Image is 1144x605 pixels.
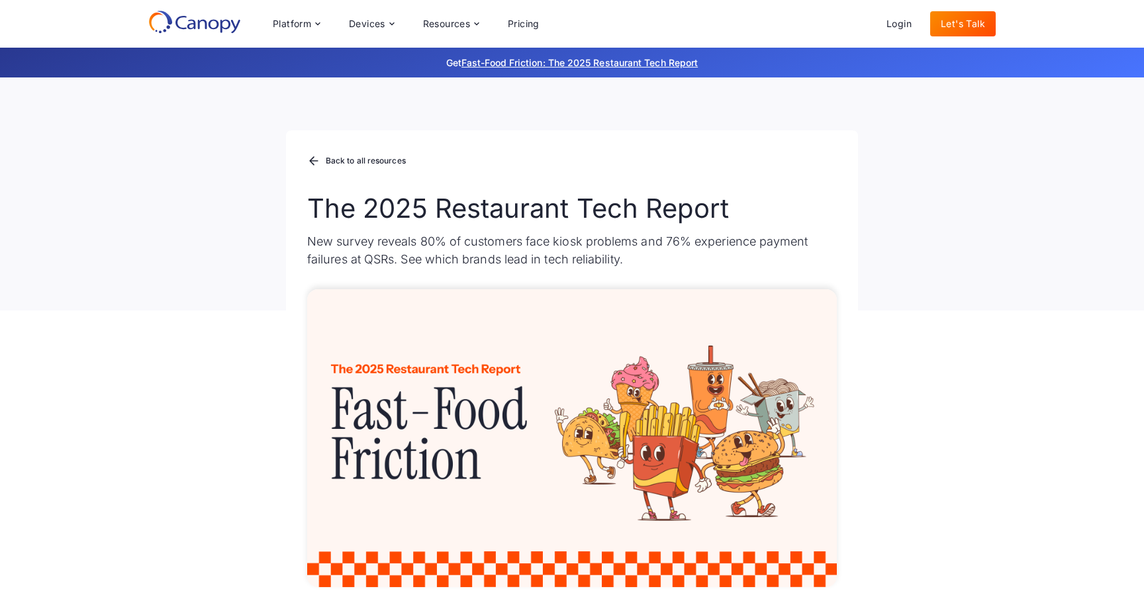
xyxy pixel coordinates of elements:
[423,19,471,28] div: Resources
[248,56,896,70] p: Get
[461,57,698,68] a: Fast-Food Friction: The 2025 Restaurant Tech Report
[307,153,406,170] a: Back to all resources
[876,11,922,36] a: Login
[262,11,330,37] div: Platform
[497,11,550,36] a: Pricing
[307,193,837,224] h1: The 2025 Restaurant Tech Report
[338,11,405,37] div: Devices
[412,11,489,37] div: Resources
[307,232,837,268] p: New survey reveals 80% of customers face kiosk problems and 76% experience payment failures at QS...
[930,11,996,36] a: Let's Talk
[273,19,311,28] div: Platform
[326,157,406,165] div: Back to all resources
[349,19,385,28] div: Devices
